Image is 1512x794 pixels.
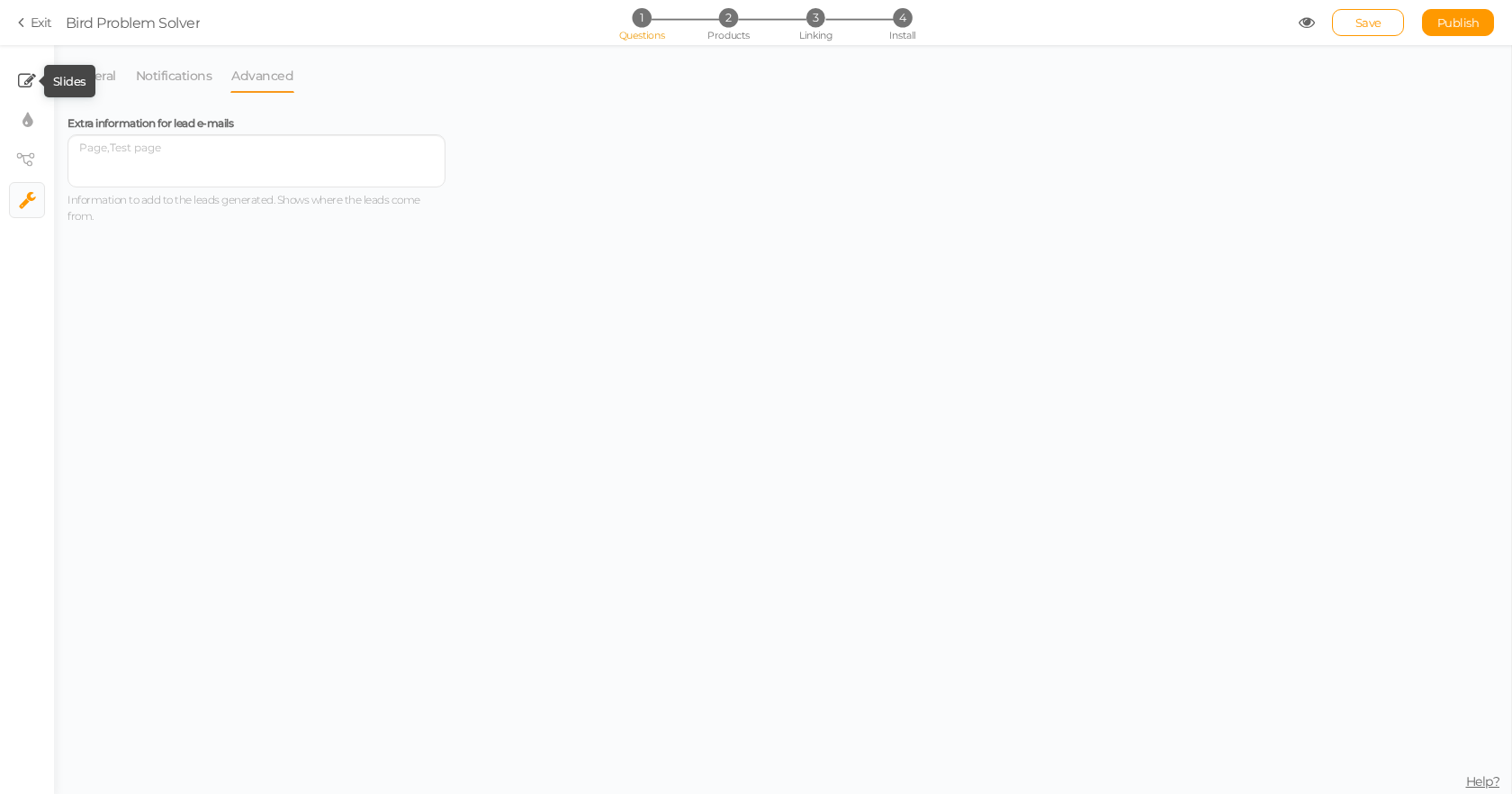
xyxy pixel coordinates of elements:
div: Save [1332,9,1404,36]
span: Publish [1437,15,1480,30]
span: Information to add to the leads generated. Shows where the leads come from. [67,193,420,223]
a: Exit [18,14,52,32]
li: 4 Install [860,8,944,27]
a: Advanced [230,59,294,93]
span: Install [889,29,915,41]
li: Slides [9,63,45,99]
a: Slides [10,64,44,98]
li: 2 Products [687,8,770,27]
span: Extra information for lead e-mails [67,116,233,130]
div: Bird Problem Solver [66,12,201,33]
span: 4 [893,8,912,27]
span: Save [1355,15,1381,30]
li: 3 Linking [774,8,858,27]
li: 1 Questions [599,8,683,27]
tip-tip: Slides [53,74,86,88]
span: Products [707,29,750,41]
span: Help? [1466,773,1500,789]
span: 2 [719,8,738,27]
span: Linking [799,29,832,41]
span: Questions [619,29,665,41]
span: 3 [806,8,825,27]
a: Notifications [135,59,213,93]
a: General [67,59,117,93]
span: 1 [632,8,651,27]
